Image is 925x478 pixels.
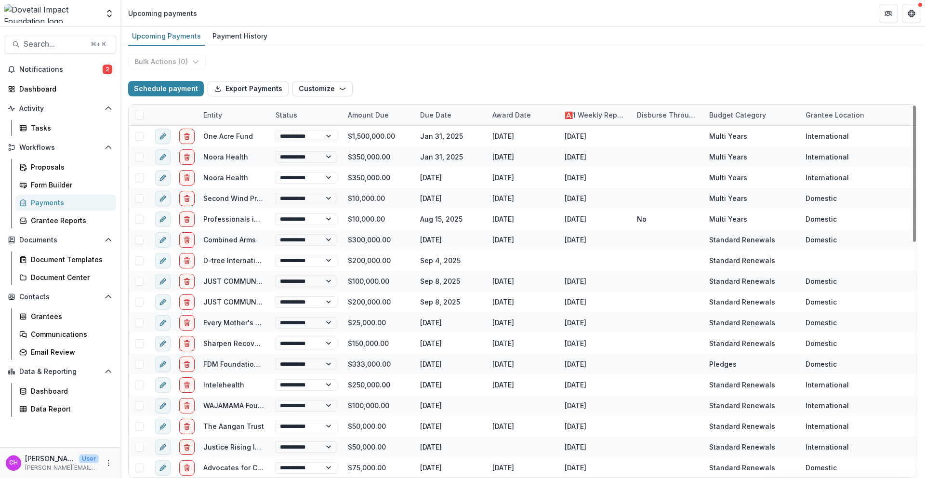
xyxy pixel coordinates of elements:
div: Standard Renewals [709,255,775,266]
div: Email Review [31,347,108,357]
div: Document Templates [31,254,108,265]
button: edit [155,191,171,206]
div: Jan 31, 2025 [414,146,487,167]
a: Payments [15,195,116,211]
a: Combined Arms [203,236,256,244]
div: Disburse through UBS [631,105,703,125]
div: Standard Renewals [709,297,775,307]
div: Sep 8, 2025 [414,271,487,292]
button: delete [179,336,195,351]
div: $50,000.00 [342,437,414,457]
a: Document Center [15,269,116,285]
div: Proposals [31,162,108,172]
button: delete [179,439,195,455]
span: Workflows [19,144,101,152]
div: $350,000.00 [342,146,414,167]
div: [DATE] [565,276,586,286]
div: [DATE] [565,380,586,390]
div: Standard Renewals [709,338,775,348]
div: $250,000.00 [342,374,414,395]
button: Open entity switcher [103,4,116,23]
div: Budget Category [703,105,800,125]
div: [DATE] [492,297,514,307]
div: Standard Renewals [709,463,775,473]
div: Domestic [806,276,837,286]
div: [DATE] [414,457,487,478]
div: [DATE] [492,359,514,369]
button: Notifications2 [4,62,116,77]
button: delete [179,315,195,331]
button: Open Documents [4,232,116,248]
button: edit [155,336,171,351]
button: edit [155,398,171,413]
div: International [806,421,849,431]
div: Standard Renewals [709,318,775,328]
button: Export Payments [208,81,289,96]
a: Proposals [15,159,116,175]
div: Multi Years [709,214,747,224]
div: [DATE] [492,235,514,245]
button: Open Contacts [4,289,116,305]
div: [DATE] [414,188,487,209]
button: delete [179,294,195,310]
div: Grantee Location [800,110,870,120]
div: $333,000.00 [342,354,414,374]
span: 2 [103,65,112,74]
button: delete [179,129,195,144]
div: [DATE] [565,442,586,452]
div: $10,000.00 [342,209,414,229]
div: [DATE] [565,235,586,245]
button: edit [155,377,171,393]
div: Status [270,110,303,120]
div: Standard Renewals [709,276,775,286]
button: edit [155,439,171,455]
button: Bulk Actions (0) [128,54,206,69]
div: $200,000.00 [342,250,414,271]
div: Jan 31, 2025 [414,126,487,146]
a: Second Wind Programs, Inc (JH Outback) [203,194,342,202]
span: Data & Reporting [19,368,101,376]
a: Intelehealth [203,381,244,389]
div: 🅰️1 Weekly Report Date [559,105,631,125]
div: Grantee Reports [31,215,108,226]
div: Award Date [487,105,559,125]
button: Open Data & Reporting [4,364,116,379]
div: $100,000.00 [342,395,414,416]
div: [DATE] [492,173,514,183]
div: $350,000.00 [342,167,414,188]
div: [DATE] [565,318,586,328]
button: edit [155,274,171,289]
img: Dovetail Impact Foundation logo [4,4,99,23]
a: Professionals in [DEMOGRAPHIC_DATA] Philanthropy [203,215,379,223]
div: [DATE] [414,312,487,333]
p: [PERSON_NAME][EMAIL_ADDRESS][DOMAIN_NAME] [25,464,99,472]
div: [DATE] [492,276,514,286]
div: Domestic [806,297,837,307]
div: Amount Due [342,105,414,125]
button: More [103,457,114,469]
div: [DATE] [565,173,586,183]
div: 🅰️1 Weekly Report Date [559,110,631,120]
button: Get Help [902,4,921,23]
a: FDM Foundation (Faith Driven Entrepreneur) [203,360,351,368]
div: Payments [31,198,108,208]
span: Contacts [19,293,101,301]
div: [DATE] [492,193,514,203]
button: Open Activity [4,101,116,116]
a: Noora Health [203,153,248,161]
div: [DATE] [414,416,487,437]
div: International [806,152,849,162]
button: edit [155,460,171,476]
a: Form Builder [15,177,116,193]
button: edit [155,357,171,372]
div: Sep 4, 2025 [414,250,487,271]
div: Multi Years [709,152,747,162]
div: [DATE] [565,152,586,162]
div: Sep 8, 2025 [414,292,487,312]
div: Standard Renewals [709,442,775,452]
div: Standard Renewals [709,235,775,245]
div: Dashboard [31,386,108,396]
div: Budget Category [703,110,772,120]
nav: breadcrumb [124,6,201,20]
